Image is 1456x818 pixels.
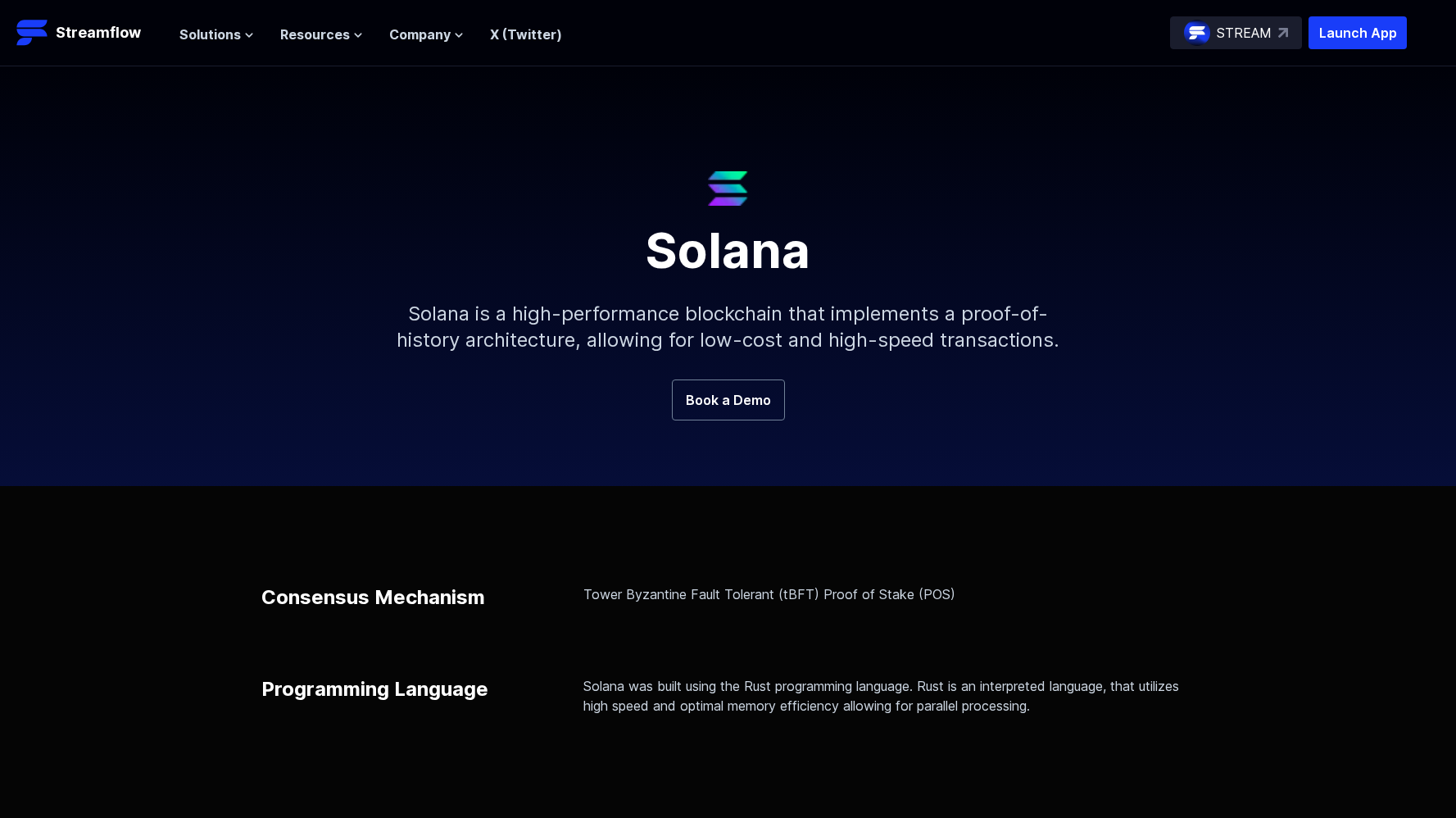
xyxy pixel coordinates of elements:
[56,21,141,44] p: Streamflow
[1170,16,1302,49] a: STREAM
[261,676,488,702] p: Programming Language
[583,676,1195,716] p: Solana was built using the Rust programming language. Rust is an interpreted language, that utili...
[261,584,485,611] p: Consensus Mechanism
[179,25,241,44] span: Solutions
[389,25,451,44] span: Company
[280,25,363,44] button: Resources
[389,25,464,44] button: Company
[179,25,254,44] button: Solutions
[1217,23,1272,43] p: STREAM
[672,379,785,420] a: Book a Demo
[16,16,163,49] a: Streamflow
[583,584,1195,604] p: Tower Byzantine Fault Tolerant (tBFT) Proof of Stake (POS)
[1309,16,1407,49] button: Launch App
[335,206,1122,275] h1: Solana
[280,25,350,44] span: Resources
[490,26,562,43] a: X (Twitter)
[1278,28,1288,38] img: top-right-arrow.svg
[1184,20,1210,46] img: streamflow-logo-circle.png
[16,16,49,49] img: Streamflow Logo
[376,275,1081,379] p: Solana is a high-performance blockchain that implements a proof-of-history architecture, allowing...
[708,171,748,206] img: Solana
